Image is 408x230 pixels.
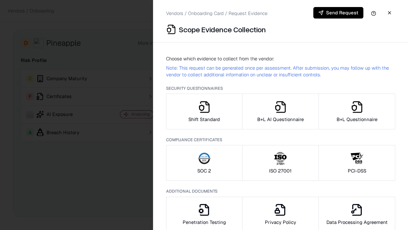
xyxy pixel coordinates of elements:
p: Privacy Policy [265,219,296,226]
p: Vendors / Onboarding Card / Request Evidence [166,10,267,17]
button: Send Request [313,7,363,19]
p: ISO 27001 [269,167,292,174]
p: Additional Documents [166,188,395,194]
p: Choose which evidence to collect from the vendor: [166,55,395,62]
button: B+L AI Questionnaire [242,94,319,129]
p: Note: This request can be generated once per assessment. After submission, you may follow up with... [166,65,395,78]
button: Shift Standard [166,94,243,129]
button: SOC 2 [166,145,243,181]
p: Shift Standard [188,116,220,123]
p: Security Questionnaires [166,86,395,91]
p: B+L AI Questionnaire [257,116,304,123]
p: Data Processing Agreement [326,219,388,226]
button: PCI-DSS [318,145,395,181]
button: B+L Questionnaire [318,94,395,129]
p: B+L Questionnaire [337,116,377,123]
p: Scope Evidence Collection [179,24,266,34]
p: Penetration Testing [183,219,226,226]
p: PCI-DSS [348,167,366,174]
p: SOC 2 [197,167,211,174]
p: Compliance Certificates [166,137,395,142]
button: ISO 27001 [242,145,319,181]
